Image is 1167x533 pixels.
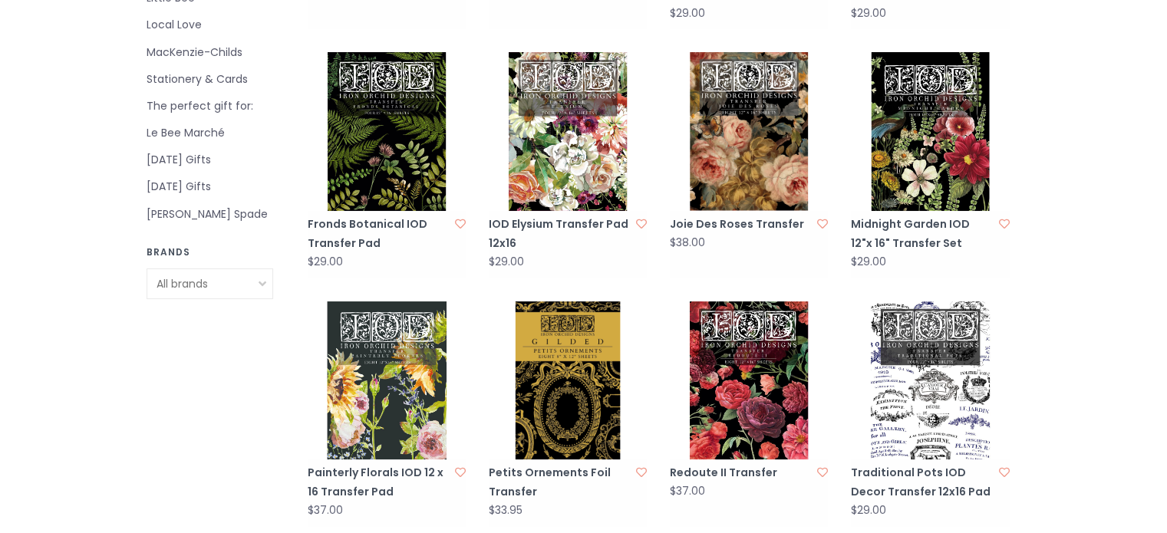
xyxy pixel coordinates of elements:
[147,205,273,224] a: [PERSON_NAME] Spade
[147,70,273,89] a: Stationery & Cards
[489,256,524,268] div: $29.00
[670,215,813,234] a: Joie Des Roses Transfer
[851,505,886,516] div: $29.00
[670,52,828,210] img: Joie Des Roses Transfer
[489,301,647,459] img: Petits Ornements Foil Transfer
[817,216,828,232] a: Add to wishlist
[999,465,1010,480] a: Add to wishlist
[489,52,647,210] img: Iron Orchid Designs IOD Elysium Transfer Pad 12x16
[851,52,1009,210] img: Iron Orchid Designs Midnight Garden IOD 12"x 16" Transfer Set
[851,215,994,253] a: Midnight Garden IOD 12"x 16" Transfer Set
[147,15,273,35] a: Local Love
[308,301,466,459] img: Iron Orchid Designs Painterly Florals IOD 12 x 16 Transfer Pad
[851,463,994,502] a: Traditional Pots IOD Decor Transfer 12x16 Pad
[851,256,886,268] div: $29.00
[489,505,523,516] div: $33.95
[817,465,828,480] a: Add to wishlist
[147,150,273,169] a: [DATE] Gifts
[147,97,273,116] a: The perfect gift for:
[147,177,273,196] a: [DATE] Gifts
[308,215,450,253] a: Fronds Botanical IOD Transfer Pad
[670,463,813,482] a: Redoute II Transfer
[147,123,273,143] a: Le Bee Marché
[670,8,705,19] div: $29.00
[670,301,828,459] img: Redoute II Transfer
[999,216,1010,232] a: Add to wishlist
[455,465,466,480] a: Add to wishlist
[489,463,631,502] a: Petits Ornements Foil Transfer
[147,43,273,62] a: MacKenzie-Childs
[308,52,466,210] img: Iron Orchid Designs Fronds Botanical IOD Transfer Pad
[851,8,886,19] div: $29.00
[147,247,273,257] h3: Brands
[851,301,1009,459] img: Iron Orchid Designs Traditional Pots IOD Decor Transfer 12x16 Pad
[636,216,647,232] a: Add to wishlist
[670,485,705,497] div: $37.00
[308,256,343,268] div: $29.00
[670,237,705,248] div: $38.00
[308,463,450,502] a: Painterly Florals IOD 12 x 16 Transfer Pad
[636,465,647,480] a: Add to wishlist
[308,505,343,516] div: $37.00
[455,216,466,232] a: Add to wishlist
[489,215,631,253] a: IOD Elysium Transfer Pad 12x16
